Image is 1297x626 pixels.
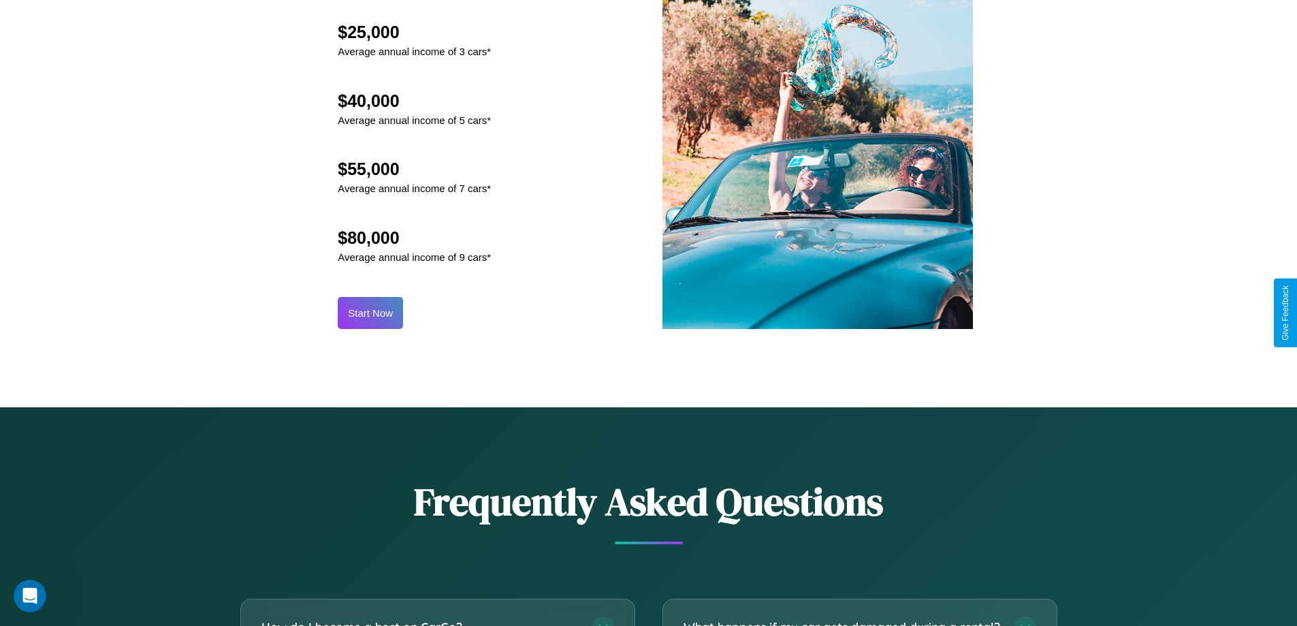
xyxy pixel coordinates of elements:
[338,111,491,129] p: Average annual income of 5 cars*
[338,297,403,329] button: Start Now
[240,475,1057,528] h2: Frequently Asked Questions
[14,580,46,612] iframe: Intercom live chat
[338,91,491,111] h2: $40,000
[1281,285,1290,341] div: Give Feedback
[338,22,491,42] h2: $25,000
[338,159,491,179] h2: $55,000
[338,228,491,248] h2: $80,000
[338,42,491,61] p: Average annual income of 3 cars*
[338,179,491,198] p: Average annual income of 7 cars*
[338,248,491,266] p: Average annual income of 9 cars*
